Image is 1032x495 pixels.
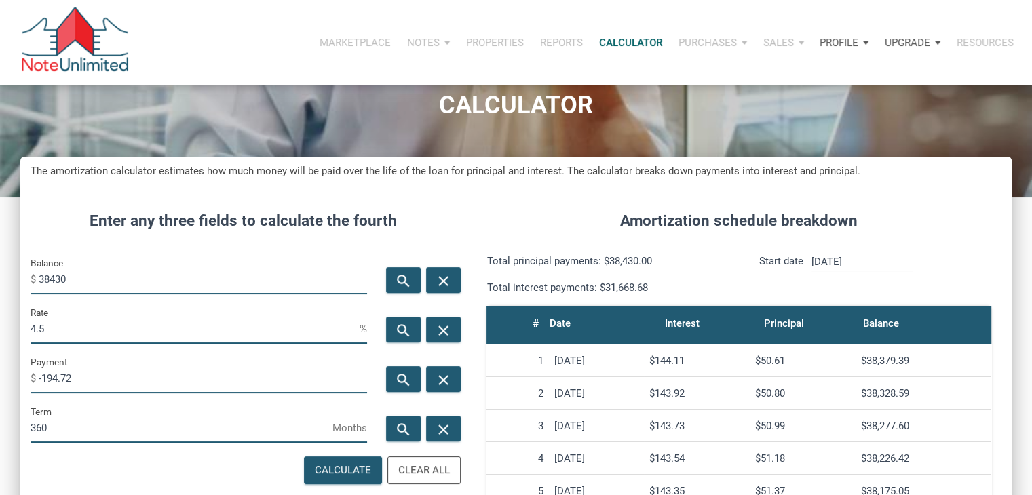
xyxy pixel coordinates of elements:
[861,420,986,432] div: $38,277.60
[550,314,571,333] div: Date
[957,37,1014,49] p: Resources
[649,387,744,399] div: $143.92
[426,317,461,342] button: close
[466,37,524,49] p: Properties
[39,264,367,294] input: Balance
[426,416,461,441] button: close
[492,387,543,399] div: 2
[486,253,729,269] p: Total principal payments: $38,430.00
[540,37,583,49] p: Reports
[861,355,986,367] div: $38,379.39
[31,304,48,321] label: Rate
[31,255,63,271] label: Balance
[426,366,461,392] button: close
[31,354,67,370] label: Payment
[764,314,804,333] div: Principal
[387,456,461,484] button: Clear All
[396,372,412,389] i: search
[311,22,399,63] button: Marketplace
[949,22,1022,63] button: Resources
[649,420,744,432] div: $143.73
[861,452,986,464] div: $38,226.42
[591,22,670,63] a: Calculator
[755,355,850,367] div: $50.61
[398,462,450,478] div: Clear All
[649,355,744,367] div: $144.11
[458,22,532,63] button: Properties
[31,412,332,443] input: Term
[304,456,382,484] button: Calculate
[554,387,638,399] div: [DATE]
[360,318,367,340] span: %
[486,279,729,296] p: Total interest payments: $31,668.68
[436,372,452,389] i: close
[820,37,858,49] p: Profile
[759,253,803,296] p: Start date
[755,452,850,464] div: $51.18
[492,452,543,464] div: 4
[554,452,638,464] div: [DATE]
[811,22,877,63] button: Profile
[476,210,1001,233] h4: Amortization schedule breakdown
[436,273,452,290] i: close
[386,267,421,293] button: search
[436,421,452,438] i: close
[755,387,850,399] div: $50.80
[31,313,360,344] input: Rate
[533,314,539,333] div: #
[386,416,421,441] button: search
[877,22,949,63] button: Upgrade
[396,273,412,290] i: search
[554,420,638,432] div: [DATE]
[31,403,52,420] label: Term
[861,387,986,399] div: $38,328.59
[755,420,850,432] div: $50.99
[386,366,421,392] button: search
[436,322,452,339] i: close
[492,420,543,432] div: 3
[396,421,412,438] i: search
[863,314,899,333] div: Balance
[396,322,412,339] i: search
[885,37,930,49] p: Upgrade
[649,452,744,464] div: $143.54
[20,7,130,78] img: NoteUnlimited
[31,163,1001,179] h5: The amortization calculator estimates how much money will be paid over the life of the loan for p...
[426,267,461,293] button: close
[315,462,371,478] div: Calculate
[39,363,367,393] input: Payment
[554,355,638,367] div: [DATE]
[10,92,1022,119] h1: CALCULATOR
[31,210,456,233] h4: Enter any three fields to calculate the fourth
[332,417,367,439] span: Months
[386,317,421,342] button: search
[31,368,39,389] span: $
[599,37,662,49] p: Calculator
[31,269,39,290] span: $
[320,37,391,49] p: Marketplace
[532,22,591,63] button: Reports
[492,355,543,367] div: 1
[665,314,700,333] div: Interest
